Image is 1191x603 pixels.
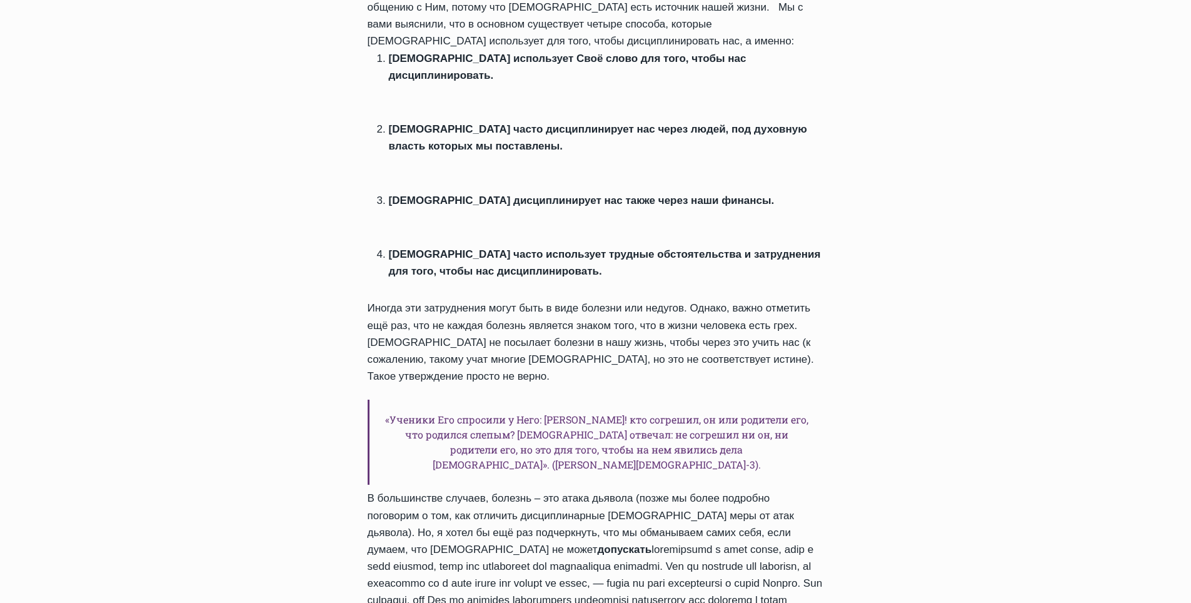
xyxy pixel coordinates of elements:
strong: [DEMOGRAPHIC_DATA] часто использует трудные обстоятельства и затруднения для того, чтобы нас дисц... [389,248,821,277]
h6: «Ученики Его спросили у Него: [PERSON_NAME]! кто согрешил, он или родители его, что родился слепы... [368,400,824,485]
strong: [DEMOGRAPHIC_DATA] использует Своё слово для того, чтобы нас дисциплинировать. [389,53,746,81]
strong: [DEMOGRAPHIC_DATA] дисциплинирует нас также через наши финансы. [389,195,775,206]
strong: [DEMOGRAPHIC_DATA] часто дисциплинирует нас через людей, под духовную власть которых мы поставлены. [389,123,807,152]
strong: допускать [598,544,652,555]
